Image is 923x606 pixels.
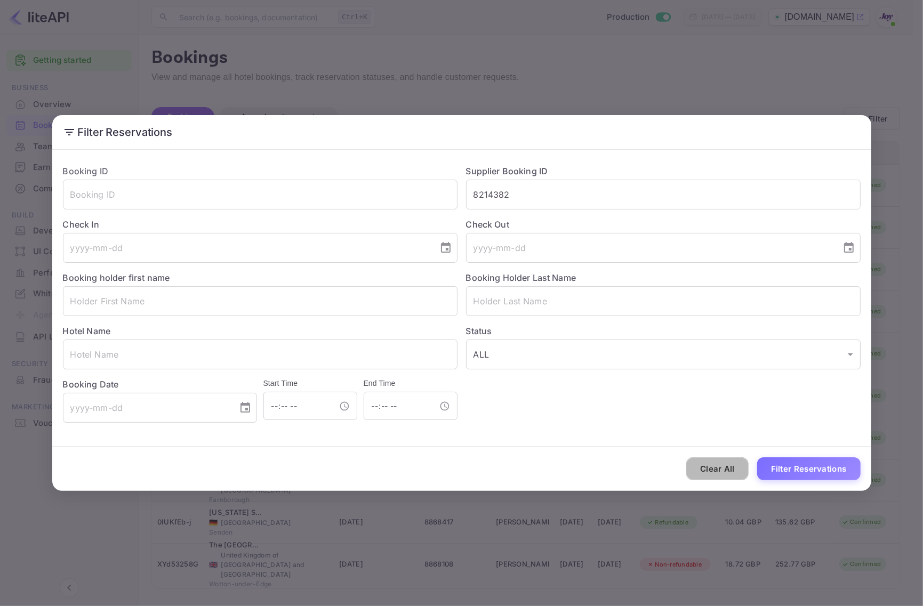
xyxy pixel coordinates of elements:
[838,237,860,258] button: Choose date
[466,180,861,209] input: Supplier Booking ID
[63,218,458,231] label: Check In
[466,286,861,316] input: Holder Last Name
[63,378,257,391] label: Booking Date
[364,378,458,390] h6: End Time
[52,115,871,149] h2: Filter Reservations
[63,180,458,209] input: Booking ID
[466,340,861,369] div: ALL
[63,340,458,369] input: Hotel Name
[757,457,861,480] button: Filter Reservations
[466,218,861,231] label: Check Out
[63,272,170,283] label: Booking holder first name
[235,397,256,418] button: Choose date
[63,233,431,263] input: yyyy-mm-dd
[466,325,861,337] label: Status
[466,166,548,176] label: Supplier Booking ID
[435,237,456,258] button: Choose date
[63,286,458,316] input: Holder First Name
[466,233,834,263] input: yyyy-mm-dd
[263,378,357,390] h6: Start Time
[466,272,576,283] label: Booking Holder Last Name
[63,166,109,176] label: Booking ID
[686,457,749,480] button: Clear All
[63,326,111,336] label: Hotel Name
[63,393,230,423] input: yyyy-mm-dd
